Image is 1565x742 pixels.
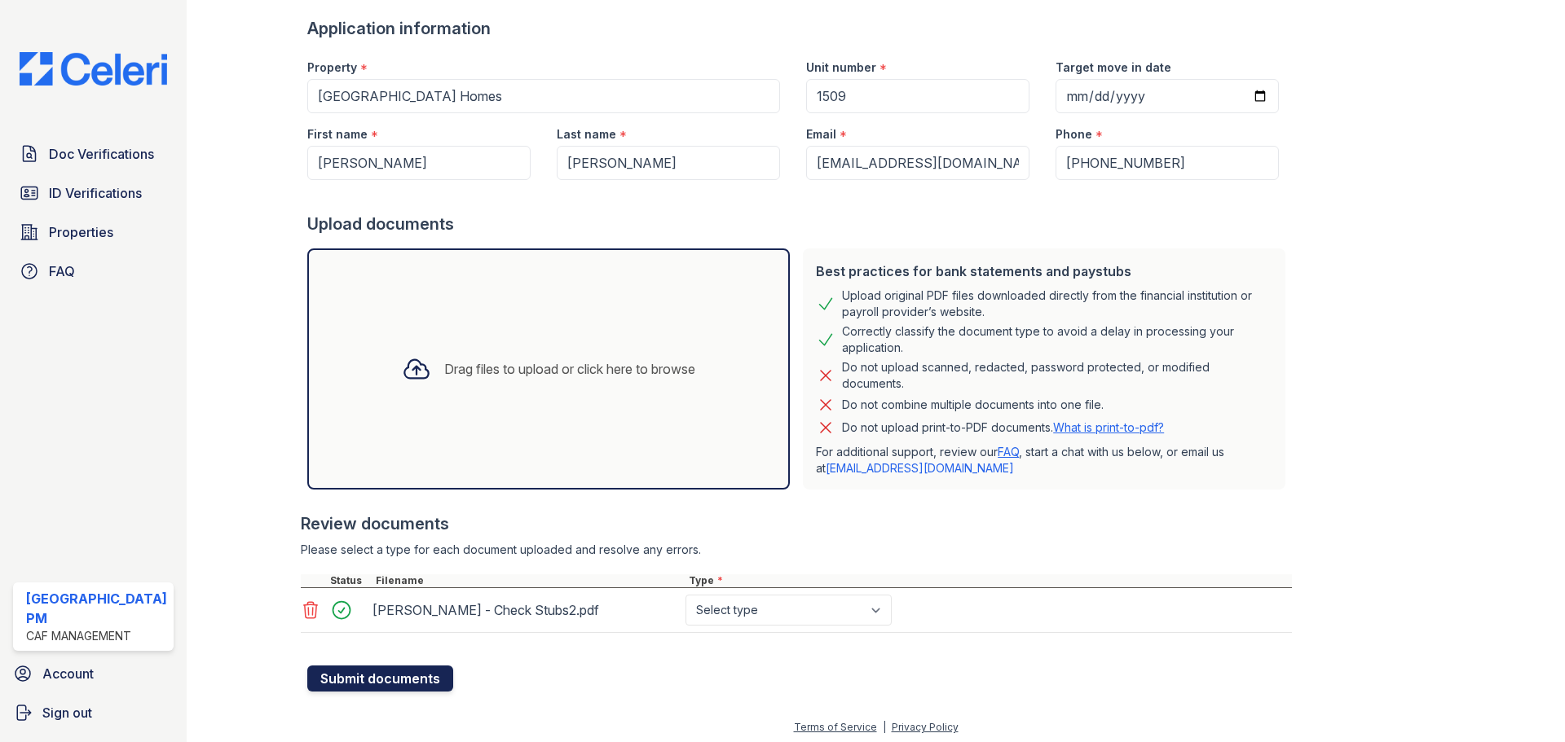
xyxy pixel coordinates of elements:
[327,574,373,587] div: Status
[1053,420,1164,434] a: What is print-to-pdf?
[373,574,686,587] div: Filename
[1056,59,1171,76] label: Target move in date
[13,255,174,288] a: FAQ
[49,261,75,281] span: FAQ
[307,213,1292,235] div: Upload documents
[13,177,174,209] a: ID Verifications
[49,144,154,164] span: Doc Verifications
[301,542,1292,558] div: Please select a type for each document uploaded and resolve any errors.
[794,721,877,733] a: Terms of Service
[806,126,836,143] label: Email
[842,395,1104,415] div: Do not combine multiple documents into one file.
[806,59,876,76] label: Unit number
[444,359,695,379] div: Drag files to upload or click here to browse
[307,59,357,76] label: Property
[883,721,886,733] div: |
[307,665,453,692] button: Submit documents
[49,183,142,203] span: ID Verifications
[842,359,1272,392] div: Do not upload scanned, redacted, password protected, or modified documents.
[998,445,1019,459] a: FAQ
[42,664,94,683] span: Account
[301,512,1292,535] div: Review documents
[826,461,1014,475] a: [EMAIL_ADDRESS][DOMAIN_NAME]
[13,138,174,170] a: Doc Verifications
[842,323,1272,356] div: Correctly classify the document type to avoid a delay in processing your application.
[892,721,959,733] a: Privacy Policy
[1056,126,1092,143] label: Phone
[842,419,1164,436] p: Do not upload print-to-PDF documents.
[842,288,1272,320] div: Upload original PDF files downloaded directly from the financial institution or payroll provider’...
[816,444,1272,476] p: For additional support, review our , start a chat with us below, or email us at
[26,589,167,628] div: [GEOGRAPHIC_DATA] PM
[26,628,167,644] div: CAF Management
[7,657,180,690] a: Account
[373,597,679,623] div: [PERSON_NAME] - Check Stubs2.pdf
[686,574,1292,587] div: Type
[307,126,368,143] label: First name
[816,261,1272,281] div: Best practices for bank statements and paystubs
[307,17,1292,40] div: Application information
[7,696,180,729] a: Sign out
[42,703,92,722] span: Sign out
[49,222,113,242] span: Properties
[13,216,174,248] a: Properties
[7,52,180,86] img: CE_Logo_Blue-a8612792a0a2168367f1c8372b55b34899dd931a85d93a1a3d3e32e68fde9ad4.png
[557,126,616,143] label: Last name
